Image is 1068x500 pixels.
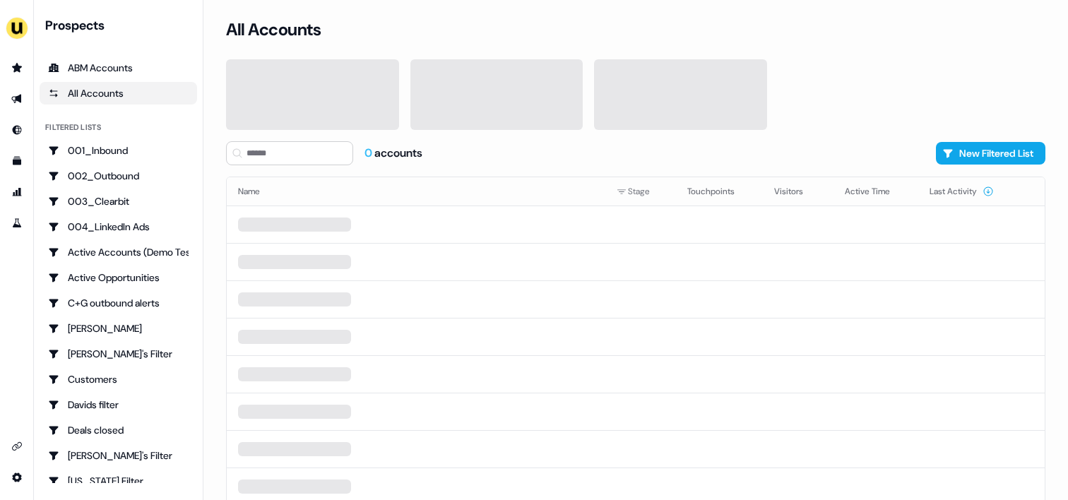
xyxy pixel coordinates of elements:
[40,190,197,213] a: Go to 003_Clearbit
[48,270,189,285] div: Active Opportunities
[40,56,197,79] a: ABM Accounts
[40,241,197,263] a: Go to Active Accounts (Demo Test)
[48,398,189,412] div: Davids filter
[364,145,422,161] div: accounts
[40,368,197,391] a: Go to Customers
[687,179,752,204] button: Touchpoints
[40,82,197,105] a: All accounts
[936,142,1045,165] button: New Filtered List
[930,179,994,204] button: Last Activity
[6,435,28,458] a: Go to integrations
[40,292,197,314] a: Go to C+G outbound alerts
[6,466,28,489] a: Go to integrations
[48,448,189,463] div: [PERSON_NAME]'s Filter
[6,88,28,110] a: Go to outbound experience
[45,17,197,34] div: Prospects
[227,177,605,206] th: Name
[40,419,197,441] a: Go to Deals closed
[226,19,321,40] h3: All Accounts
[48,169,189,183] div: 002_Outbound
[40,165,197,187] a: Go to 002_Outbound
[48,372,189,386] div: Customers
[48,296,189,310] div: C+G outbound alerts
[48,347,189,361] div: [PERSON_NAME]'s Filter
[48,321,189,335] div: [PERSON_NAME]
[48,245,189,259] div: Active Accounts (Demo Test)
[6,56,28,79] a: Go to prospects
[48,143,189,157] div: 001_Inbound
[6,181,28,203] a: Go to attribution
[40,139,197,162] a: Go to 001_Inbound
[45,121,101,133] div: Filtered lists
[48,474,189,488] div: [US_STATE] Filter
[40,470,197,492] a: Go to Georgia Filter
[40,215,197,238] a: Go to 004_LinkedIn Ads
[617,184,665,198] div: Stage
[40,393,197,416] a: Go to Davids filter
[845,179,907,204] button: Active Time
[6,212,28,234] a: Go to experiments
[48,423,189,437] div: Deals closed
[48,220,189,234] div: 004_LinkedIn Ads
[40,317,197,340] a: Go to Charlotte Stone
[48,86,189,100] div: All Accounts
[774,179,820,204] button: Visitors
[48,194,189,208] div: 003_Clearbit
[364,145,374,160] span: 0
[40,266,197,289] a: Go to Active Opportunities
[6,150,28,172] a: Go to templates
[40,444,197,467] a: Go to Geneviève's Filter
[40,343,197,365] a: Go to Charlotte's Filter
[6,119,28,141] a: Go to Inbound
[48,61,189,75] div: ABM Accounts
